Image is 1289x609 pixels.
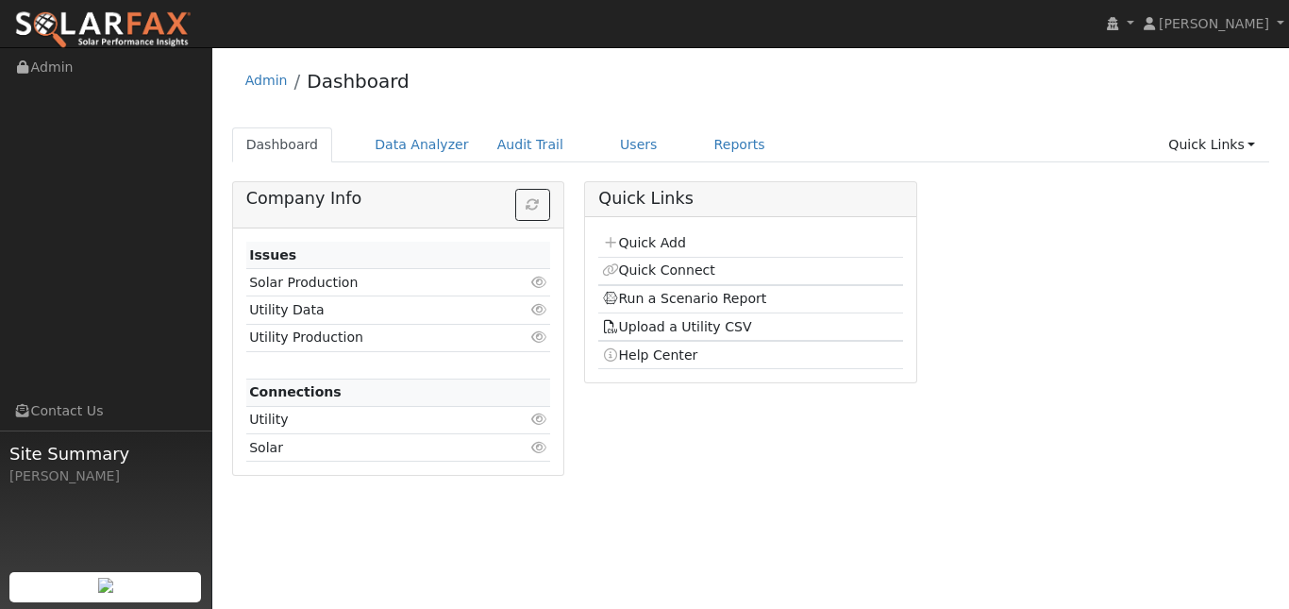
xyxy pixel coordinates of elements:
i: Click to view [530,413,547,426]
i: Click to view [530,330,547,344]
a: Quick Connect [602,262,715,278]
a: Dashboard [307,70,410,93]
strong: Issues [249,247,296,262]
a: Dashboard [232,127,333,162]
span: [PERSON_NAME] [1159,16,1269,31]
td: Solar [246,434,501,462]
td: Utility [246,406,501,433]
a: Data Analyzer [360,127,483,162]
a: Users [606,127,672,162]
img: retrieve [98,578,113,593]
td: Utility Data [246,296,501,324]
a: Audit Trail [483,127,578,162]
a: Upload a Utility CSV [602,319,752,334]
td: Solar Production [246,269,501,296]
td: Utility Production [246,324,501,351]
a: Quick Links [1154,127,1269,162]
img: SolarFax [14,10,192,50]
strong: Connections [249,384,342,399]
a: Run a Scenario Report [602,291,767,306]
span: Site Summary [9,441,202,466]
i: Click to view [530,276,547,289]
a: Help Center [602,347,698,363]
a: Reports [700,127,779,162]
a: Admin [245,73,288,88]
i: Click to view [530,441,547,454]
div: [PERSON_NAME] [9,466,202,486]
a: Quick Add [602,235,686,250]
i: Click to view [530,303,547,316]
h5: Company Info [246,189,550,209]
h5: Quick Links [598,189,902,209]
